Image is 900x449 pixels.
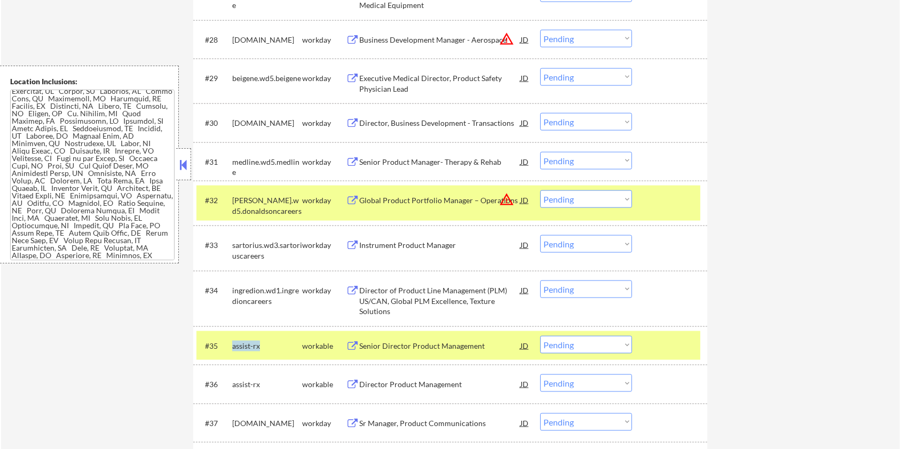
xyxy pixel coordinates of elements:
div: JD [519,336,530,355]
div: workday [302,418,346,429]
button: warning_amber [499,192,514,207]
div: workday [302,118,346,129]
div: #33 [205,240,224,251]
div: JD [519,30,530,49]
div: Director Product Management [359,379,520,390]
div: assist-rx [232,341,302,351]
div: Senior Director Product Management [359,341,520,351]
div: JD [519,190,530,210]
div: #32 [205,195,224,206]
div: beigene.wd5.beigene [232,73,302,84]
div: ingredion.wd1.ingredioncareers [232,285,302,306]
div: workday [302,157,346,167]
div: [DOMAIN_NAME] [232,118,302,129]
div: Business Development Manager - Aerospace [359,35,520,45]
div: workday [302,240,346,251]
div: #30 [205,118,224,129]
div: Location Inclusions: [10,76,175,87]
div: Instrument Product Manager [359,240,520,251]
div: medline.wd5.medline [232,157,302,178]
div: #34 [205,285,224,296]
div: #28 [205,35,224,45]
div: JD [519,113,530,132]
div: assist-rx [232,379,302,390]
div: JD [519,280,530,300]
div: workday [302,195,346,206]
div: Director of Product Line Management (PLM) US/CAN, Global PLM Excellence, Texture Solutions [359,285,520,317]
div: workday [302,35,346,45]
div: [DOMAIN_NAME] [232,35,302,45]
div: JD [519,374,530,394]
div: workable [302,341,346,351]
div: #36 [205,379,224,390]
div: JD [519,68,530,87]
div: workable [302,379,346,390]
div: workday [302,285,346,296]
div: [PERSON_NAME].wd5.donaldsoncareers [232,195,302,216]
div: Executive Medical Director, Product Safety Physician Lead [359,73,520,94]
button: warning_amber [499,31,514,46]
div: #29 [205,73,224,84]
div: sartorius.wd3.sartoriuscareers [232,240,302,261]
div: Global Product Portfolio Manager – Operations [359,195,520,206]
div: JD [519,152,530,171]
div: Sr Manager, Product Communications [359,418,520,429]
div: JD [519,413,530,432]
div: #31 [205,157,224,167]
div: Director, Business Development - Transactions [359,118,520,129]
div: #35 [205,341,224,351]
div: #37 [205,418,224,429]
div: workday [302,73,346,84]
div: JD [519,235,530,254]
div: [DOMAIN_NAME] [232,418,302,429]
div: Senior Product Manager- Therapy & Rehab [359,157,520,167]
